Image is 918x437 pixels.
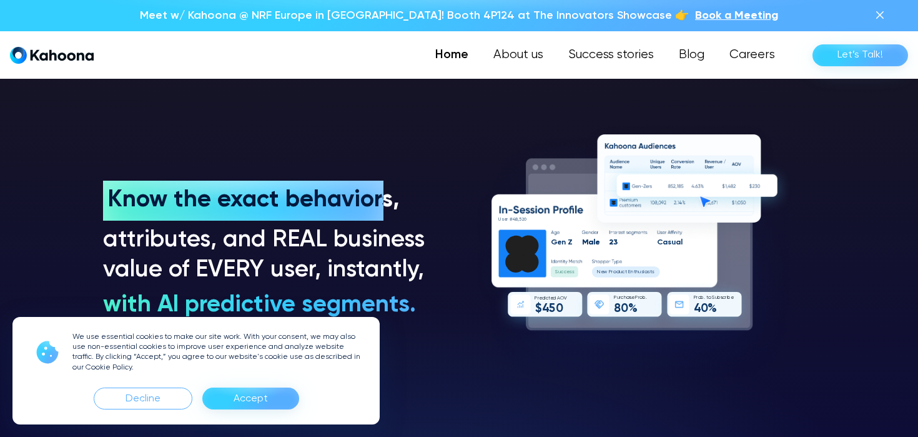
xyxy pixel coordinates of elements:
text: a [676,238,681,246]
text: r [725,296,726,301]
text: a [663,238,668,246]
text: r [696,296,698,301]
h3: with AI predictive segments. [103,291,416,321]
g: User #48,520 [498,217,526,222]
span: Book a Meeting [695,10,778,21]
g: Casual [657,238,682,246]
text: E [628,270,631,275]
text: G [551,238,558,246]
text: 8 [614,303,621,315]
text: 2 [609,238,613,246]
text: 0 [556,303,563,315]
text: P [535,296,537,301]
text: a [644,270,648,275]
text: e [566,270,570,275]
text: A [557,296,560,301]
g: 40 [694,303,708,315]
text: M [582,238,588,246]
text: e [550,296,553,301]
text: u [617,296,619,301]
text: l [681,238,683,246]
text: b [701,296,703,301]
text: 4 [542,303,550,315]
a: Careers [717,43,787,68]
g: Success [555,270,574,275]
text: u [619,270,622,275]
text: u [638,270,641,275]
text: O [560,296,564,301]
text: 3 [613,238,618,246]
text: , [518,217,519,222]
text: t [548,296,550,301]
text: s [641,270,644,275]
text: s [570,270,572,275]
a: Book a Meeting [695,8,778,24]
text: 2 [521,217,524,222]
text: c [546,296,548,301]
g: Prob. to Subscribe [694,296,734,301]
a: Home [423,43,481,68]
text: e [601,270,605,275]
a: Success stories [556,43,666,68]
text: t [706,296,708,301]
g: Purchase Prob. [614,296,646,301]
g: 80 [614,303,628,315]
text: e [539,296,542,301]
g: New Product Enthusiasts [597,270,654,275]
text: e [731,296,734,301]
text: s [501,217,505,222]
text: Z [568,238,573,246]
text: e [557,238,562,246]
text: a [626,296,629,301]
text: u [671,238,676,246]
text: t [625,270,627,275]
text: c [723,296,725,301]
text: u [558,270,561,275]
text: c [622,270,625,275]
text: o [613,270,616,275]
text: s [648,270,650,275]
text: r [538,296,539,301]
text: i [643,270,644,275]
text: s [721,296,723,301]
div: Accept [202,388,299,409]
text: s [652,270,654,275]
g: Gen Z [551,238,573,246]
text: r [506,217,508,222]
text: 0 [621,303,628,315]
text: l [593,238,595,246]
text: # [510,217,513,222]
text: U [498,217,501,222]
text: t [650,270,652,275]
text: a [588,238,593,246]
text: S [712,296,714,301]
text: 0 [524,217,526,222]
text: V [564,296,567,301]
text: r [619,296,621,301]
text: i [727,296,728,301]
g: 23 [609,238,618,246]
text: C [657,238,663,246]
text: s [668,238,671,246]
text: e [595,238,600,246]
text: o [708,296,711,301]
text: % [708,303,717,315]
text: 0 [701,303,708,315]
text: t [634,270,636,275]
text: P [614,296,616,301]
text: n [631,270,633,275]
text: b [728,296,730,301]
a: Blog [666,43,717,68]
a: Let’s Talk! [812,44,908,66]
text: 5 [519,217,522,222]
div: Decline [94,388,192,409]
a: About us [481,43,556,68]
a: home [10,46,94,64]
text: u [715,296,718,301]
div: Accept [234,389,268,409]
text: % [628,303,638,315]
text: s [572,270,575,275]
text: o [698,296,701,301]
